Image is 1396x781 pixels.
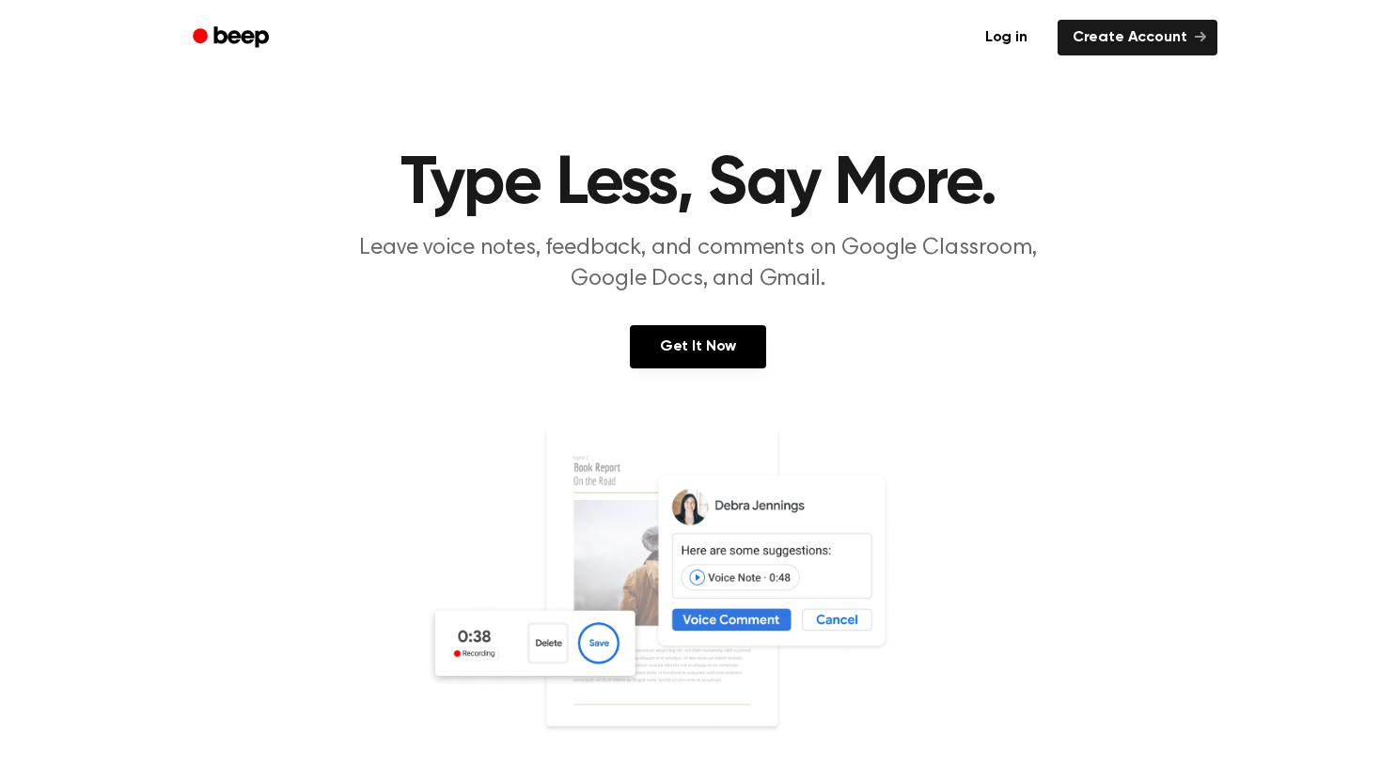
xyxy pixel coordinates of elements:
[966,16,1046,59] a: Log in
[337,233,1059,295] p: Leave voice notes, feedback, and comments on Google Classroom, Google Docs, and Gmail.
[630,325,766,368] a: Get It Now
[217,150,1180,218] h1: Type Less, Say More.
[180,20,286,56] a: Beep
[1058,20,1217,55] a: Create Account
